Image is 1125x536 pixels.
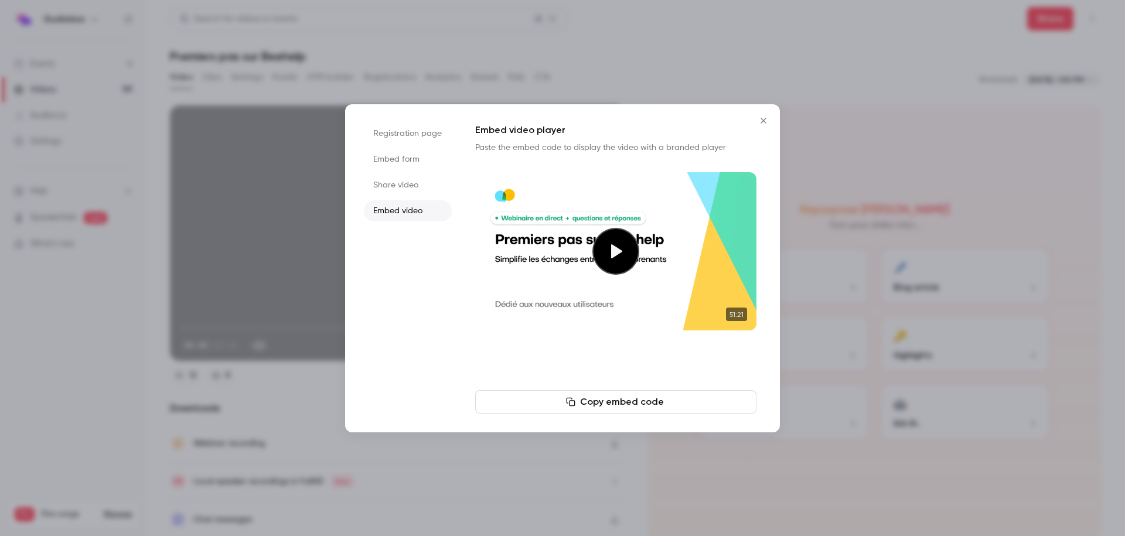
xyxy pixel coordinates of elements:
h1: Embed video player [475,123,756,137]
li: Embed form [364,149,452,170]
time: 51:21 [726,308,747,321]
button: Play video [592,228,639,275]
p: Paste the embed code to display the video with a branded player [475,142,756,153]
li: Registration page [364,123,452,144]
section: Cover [475,172,756,330]
button: Copy embed code [475,390,756,414]
li: Embed video [364,200,452,221]
button: Close [752,109,775,132]
li: Share video [364,175,452,196]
